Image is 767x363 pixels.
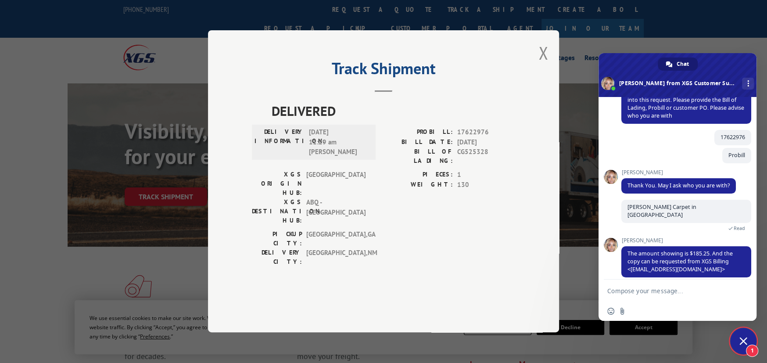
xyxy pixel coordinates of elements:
[306,198,365,226] span: ABQ - [GEOGRAPHIC_DATA]
[383,170,453,180] label: PIECES:
[308,128,368,158] span: [DATE] 11:29 am [PERSON_NAME]
[728,151,745,159] span: Probill
[627,203,696,219] span: [PERSON_NAME] Carpet in [GEOGRAPHIC_DATA]
[252,230,301,248] label: PICKUP CITY:
[306,230,365,248] span: [GEOGRAPHIC_DATA] , GA
[457,147,515,166] span: CG525328
[658,58,698,71] div: Chat
[383,147,453,166] label: BILL OF LADING:
[627,250,733,273] span: The amount showing is $185.25. And the copy can be requested from XGS Billing <[EMAIL_ADDRESS][DO...
[252,170,301,198] label: XGS ORIGIN HUB:
[607,308,614,315] span: Insert an emoji
[621,237,751,244] span: [PERSON_NAME]
[457,137,515,147] span: [DATE]
[383,180,453,190] label: WEIGHT:
[457,180,515,190] span: 130
[252,198,301,226] label: XGS DESTINATION HUB:
[457,170,515,180] span: 1
[252,62,515,79] h2: Track Shipment
[272,101,515,121] span: DELIVERED
[621,169,736,176] span: [PERSON_NAME]
[730,328,756,354] div: Close chat
[383,137,453,147] label: BILL DATE:
[254,128,304,158] label: DELIVERY INFORMATION:
[252,248,301,267] label: DELIVERY CITY:
[607,287,728,295] textarea: Compose your message...
[746,345,758,357] span: 1
[677,58,689,71] span: Chat
[627,182,730,189] span: Thank You. May I ask who you are with?
[734,225,745,231] span: Read
[306,170,365,198] span: [GEOGRAPHIC_DATA]
[742,78,754,90] div: More channels
[538,41,548,65] button: Close modal
[383,128,453,138] label: PROBILL:
[457,128,515,138] span: 17622976
[720,133,745,141] span: 17622976
[619,308,626,315] span: Send a file
[306,248,365,267] span: [GEOGRAPHIC_DATA] , NM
